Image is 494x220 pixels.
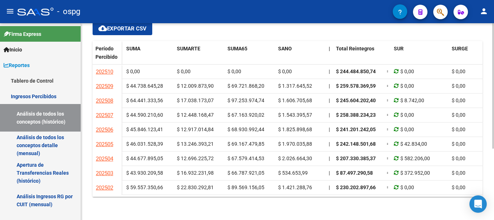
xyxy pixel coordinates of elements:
[227,141,264,147] span: $ 69.167.479,85
[96,184,113,191] span: 202502
[391,41,449,71] datatable-header-cell: SUR
[96,170,113,177] span: 202503
[336,112,376,118] span: $ 258.388.234,23
[336,184,376,190] span: $ 230.202.897,66
[227,83,264,89] span: $ 69.721.868,20
[278,97,312,103] span: $ 1.606.705,68
[225,41,275,71] datatable-header-cell: SUMA65
[96,155,113,162] span: 202504
[333,41,384,71] datatable-header-cell: Total Reintegros
[96,126,113,133] span: 202506
[329,112,330,118] span: |
[95,46,118,60] span: Período Percibido
[126,97,163,103] span: $ 64.441.333,56
[96,97,113,104] span: 202508
[329,83,330,89] span: |
[4,46,22,54] span: Inicio
[126,155,163,161] span: $ 44.677.895,05
[123,41,174,71] datatable-header-cell: SUMA
[278,155,312,161] span: $ 2.026.664,30
[452,46,468,51] span: SURGE
[469,195,487,213] div: Open Intercom Messenger
[227,170,264,176] span: $ 66.787.921,05
[452,126,465,132] span: $ 0,00
[177,97,214,103] span: $ 17.038.173,07
[227,97,264,103] span: $ 97.253.974,74
[452,112,465,118] span: $ 0,00
[96,83,113,90] span: 202509
[400,141,427,147] span: $ 42.834,00
[387,170,389,176] span: =
[336,126,376,132] span: $ 241.201.242,05
[400,184,414,190] span: $ 0,00
[96,112,113,119] span: 202507
[329,155,330,161] span: |
[329,46,330,51] span: |
[177,83,214,89] span: $ 12.009.873,90
[126,184,163,190] span: $ 59.557.350,66
[336,155,376,161] span: $ 207.330.385,37
[336,141,376,147] span: $ 242.148.501,68
[336,97,376,103] span: $ 245.604.202,40
[400,69,414,74] span: $ 0,00
[387,184,389,190] span: =
[329,97,330,103] span: |
[452,184,465,190] span: $ 0,00
[126,69,140,74] span: $ 0,00
[452,155,465,161] span: $ 0,00
[126,112,163,118] span: $ 44.590.210,60
[329,184,330,190] span: |
[400,97,424,103] span: $ 8.742,00
[93,41,122,71] datatable-header-cell: Período Percibido
[400,112,414,118] span: $ 0,00
[400,155,430,161] span: $ 582.206,00
[177,184,214,190] span: $ 22.830.292,81
[387,97,389,103] span: =
[126,141,163,147] span: $ 46.031.528,39
[275,41,326,71] datatable-header-cell: SANO
[278,112,312,118] span: $ 1.543.395,57
[57,4,80,20] span: - ospg
[400,83,414,89] span: $ 0,00
[452,170,465,176] span: $ 0,00
[4,61,30,69] span: Reportes
[278,141,312,147] span: $ 1.970.035,88
[336,83,376,89] span: $ 259.578.369,59
[329,170,330,176] span: |
[227,126,264,132] span: $ 68.930.992,44
[387,69,389,74] span: =
[336,69,376,74] span: $ 244.484.850,74
[177,141,214,147] span: $ 13.246.393,21
[400,170,430,176] span: $ 372.952,00
[177,126,214,132] span: $ 12.917.014,84
[278,83,312,89] span: $ 1.317.645,52
[98,25,146,32] span: Exportar CSV
[452,69,465,74] span: $ 0,00
[227,69,241,74] span: $ 0,00
[452,141,465,147] span: $ 0,00
[387,141,389,147] span: =
[452,83,465,89] span: $ 0,00
[126,126,163,132] span: $ 45.846.123,41
[177,46,200,51] span: SUMARTE
[93,22,152,35] button: Exportar CSV
[336,46,374,51] span: Total Reintegros
[278,170,308,176] span: $ 534.653,99
[278,69,292,74] span: $ 0,00
[394,46,404,51] span: SUR
[174,41,225,71] datatable-header-cell: SUMARTE
[336,170,373,176] span: $ 87.497.290,58
[98,24,107,33] mat-icon: cloud_download
[387,155,389,161] span: =
[177,155,214,161] span: $ 12.696.225,72
[480,7,488,16] mat-icon: person
[126,83,163,89] span: $ 44.738.645,28
[326,41,333,71] datatable-header-cell: |
[227,112,264,118] span: $ 67.163.920,02
[329,126,330,132] span: |
[96,69,113,75] span: 202510
[278,126,312,132] span: $ 1.825.898,68
[227,155,264,161] span: $ 67.579.414,53
[96,141,113,148] span: 202505
[387,83,389,89] span: =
